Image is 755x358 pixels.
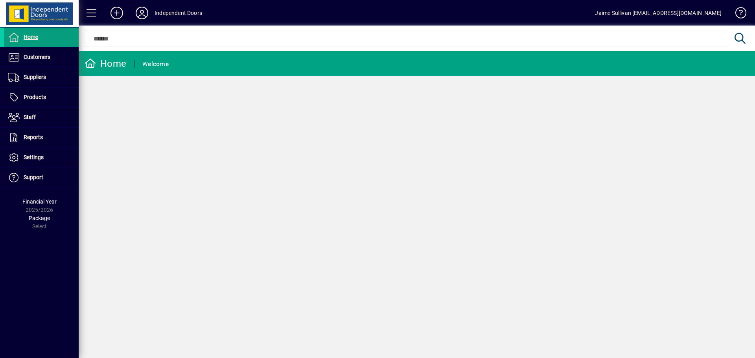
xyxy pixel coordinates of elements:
[729,2,745,27] a: Knowledge Base
[4,148,79,167] a: Settings
[4,168,79,187] a: Support
[24,114,36,120] span: Staff
[4,128,79,147] a: Reports
[24,74,46,80] span: Suppliers
[104,6,129,20] button: Add
[4,48,79,67] a: Customers
[24,154,44,160] span: Settings
[142,58,169,70] div: Welcome
[29,215,50,221] span: Package
[24,134,43,140] span: Reports
[155,7,202,19] div: Independent Doors
[22,198,57,205] span: Financial Year
[129,6,155,20] button: Profile
[4,68,79,87] a: Suppliers
[4,88,79,107] a: Products
[24,54,50,60] span: Customers
[24,34,38,40] span: Home
[24,94,46,100] span: Products
[24,174,43,180] span: Support
[85,57,126,70] div: Home
[4,108,79,127] a: Staff
[595,7,722,19] div: Jaime Sullivan [EMAIL_ADDRESS][DOMAIN_NAME]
